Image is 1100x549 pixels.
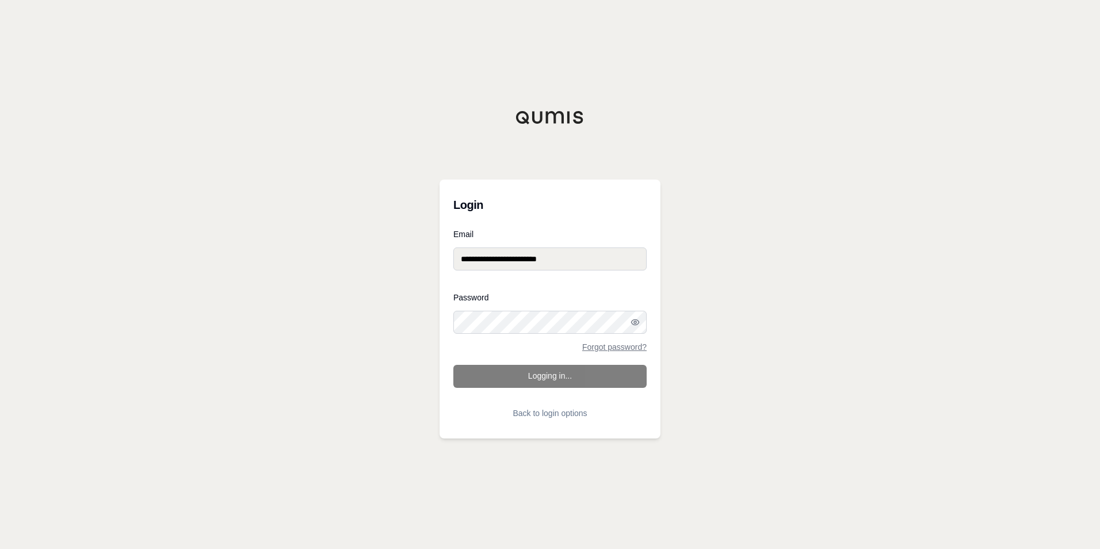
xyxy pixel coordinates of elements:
img: Qumis [515,110,585,124]
label: Password [453,293,647,302]
h3: Login [453,193,647,216]
a: Forgot password? [582,343,647,351]
button: Back to login options [453,402,647,425]
label: Email [453,230,647,238]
